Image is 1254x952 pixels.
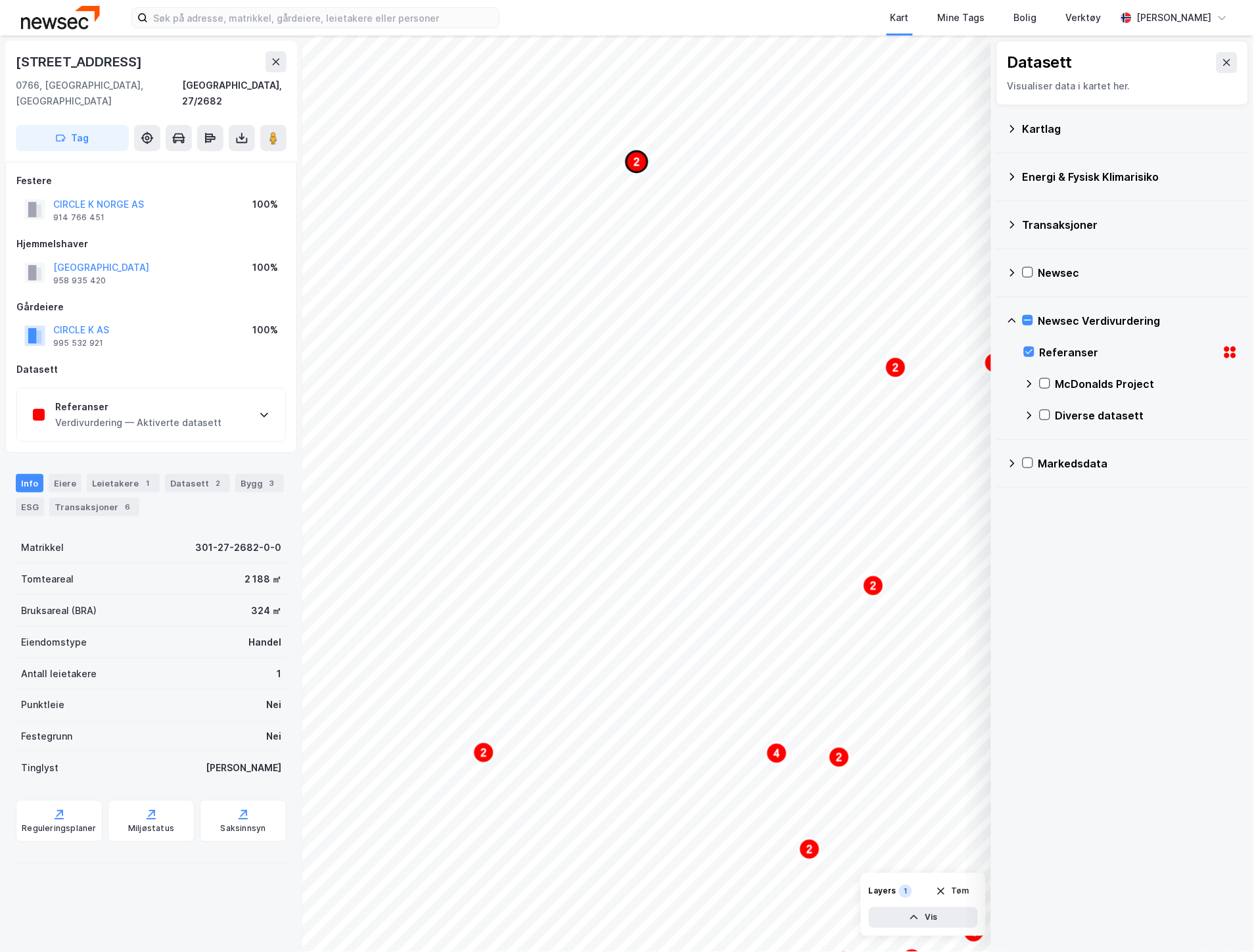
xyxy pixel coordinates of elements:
div: 995 532 921 [53,338,103,348]
div: Kartlag [1023,121,1238,137]
div: Kart [891,10,909,26]
text: 4 [774,748,780,759]
div: 914 766 451 [53,212,104,223]
div: Info [16,474,43,492]
div: Markedsdata [1038,456,1238,471]
div: [STREET_ADDRESS] [16,51,145,72]
div: [GEOGRAPHIC_DATA], 27/2682 [182,78,287,109]
div: 958 935 420 [53,275,106,286]
div: McDonalds Project [1056,376,1238,392]
div: [PERSON_NAME] [1137,10,1212,26]
div: Antall leietakere [21,666,97,682]
div: Nei [266,729,281,745]
div: Map marker [626,151,647,172]
text: 2 [893,362,899,373]
div: Transaksjoner [49,498,139,516]
div: 3 [266,477,279,490]
div: 0766, [GEOGRAPHIC_DATA], [GEOGRAPHIC_DATA] [16,78,182,109]
div: 2 188 ㎡ [244,571,281,587]
text: 2 [837,752,843,763]
div: Map marker [473,742,494,763]
div: Map marker [885,357,906,378]
text: 2 [871,581,877,592]
div: 1 [277,666,281,682]
div: Newsec Verdivurdering [1038,313,1238,329]
div: Verdivurdering — Aktiverte datasett [55,415,221,431]
div: 324 ㎡ [251,603,281,619]
div: Nei [266,698,281,713]
div: Verktøy [1066,10,1102,26]
div: Hjemmelshaver [16,236,286,252]
div: Matrikkel [21,540,64,556]
div: Bruksareal (BRA) [21,603,97,619]
div: Bygg [235,474,284,492]
div: ESG [16,498,44,516]
div: Leietakere [87,474,160,492]
button: Vis [869,907,978,928]
div: Map marker [985,352,1006,373]
div: Map marker [863,575,884,596]
div: Newsec [1038,265,1238,281]
div: Layers [869,886,896,897]
div: Transaksjoner [1023,217,1238,233]
div: Energi & Fysisk Klimarisiko [1023,169,1238,185]
div: Datasett [165,474,230,492]
div: 1 [141,477,154,490]
div: Map marker [964,922,985,943]
div: Mine Tags [938,10,985,26]
div: Bolig [1014,10,1037,26]
iframe: Chat Widget [1188,889,1254,952]
div: [PERSON_NAME] [206,761,281,776]
div: Festegrunn [21,729,72,745]
button: Tøm [927,881,978,902]
div: Visualiser data i kartet her. [1008,78,1238,94]
div: Punktleie [21,698,64,713]
div: 301-27-2682-0-0 [195,540,281,556]
div: Datasett [1008,52,1073,73]
div: 100% [252,322,278,338]
div: Datasett [16,362,286,377]
div: 100% [252,197,278,212]
div: Kontrollprogram for chat [1188,889,1254,952]
div: Diverse datasett [1056,408,1238,423]
div: Reguleringsplaner [22,824,96,834]
input: Søk på adresse, matrikkel, gårdeiere, leietakere eller personer [148,8,499,28]
div: Festere [16,173,286,189]
div: Tinglyst [21,761,58,776]
div: 1 [899,885,912,898]
div: 2 [212,477,225,490]
div: Saksinnsyn [221,824,266,834]
div: Gårdeiere [16,299,286,315]
div: Tomteareal [21,571,74,587]
text: 2 [634,156,640,168]
div: Map marker [829,747,850,768]
div: Eiendomstype [21,634,87,650]
div: Eiere [49,474,81,492]
div: Miljøstatus [128,824,174,834]
text: 2 [807,844,813,855]
div: Referanser [1040,345,1217,360]
div: Map marker [766,743,787,764]
div: 100% [252,260,278,275]
div: Handel [248,634,281,650]
img: newsec-logo.f6e21ccffca1b3a03d2d.png [21,6,100,29]
div: Map marker [799,839,820,860]
div: Referanser [55,399,221,415]
div: 6 [121,500,134,513]
button: Tag [16,125,129,151]
text: 2 [481,748,487,759]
